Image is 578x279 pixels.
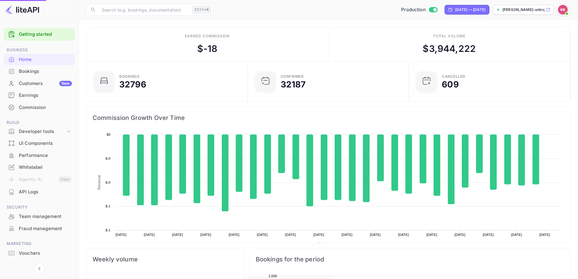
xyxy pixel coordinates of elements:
[462,197,467,201] text: $-1
[4,138,75,149] a: UI Components
[4,102,75,113] a: Commission
[106,181,110,184] text: $-0
[19,56,72,63] div: Home
[19,104,72,111] div: Commission
[519,195,523,199] text: $-0
[19,213,72,220] div: Team management
[4,186,75,197] a: API Logs
[548,135,552,138] text: $0
[342,233,353,236] text: [DATE]
[19,31,72,38] a: Getting started
[236,202,241,206] text: $-1
[264,204,269,208] text: $-1
[119,80,146,89] div: 32796
[4,223,75,234] a: Fraud management
[97,175,101,190] text: Revenue
[423,42,476,56] div: $ 3,944,222
[399,6,440,13] div: Switch to Sandbox mode
[116,233,127,236] text: [DATE]
[511,233,522,236] text: [DATE]
[4,90,75,101] div: Earnings
[321,212,326,215] text: $-1
[370,233,381,236] text: [DATE]
[4,119,75,126] span: Build
[93,113,564,123] span: Commission Growth Over Time
[278,181,283,184] text: $-0
[34,263,45,274] button: Collapse navigation
[19,80,72,87] div: Customers
[4,78,75,89] a: CustomersNew
[172,233,183,236] text: [DATE]
[476,181,481,184] text: $-0
[257,233,268,236] text: [DATE]
[197,42,218,56] div: $ -18
[349,213,354,216] text: $-1
[442,75,465,78] div: CANCELLED
[144,233,155,236] text: [DATE]
[268,274,277,278] text: 1,500
[4,247,75,259] a: Vouchers
[363,214,368,218] text: $-1
[165,212,170,215] text: $-1
[483,233,494,236] text: [DATE]
[558,5,568,15] img: Kobus Roux
[4,211,75,222] a: Team management
[4,66,75,77] a: Bookings
[398,233,409,236] text: [DATE]
[426,233,437,236] text: [DATE]
[504,194,509,197] text: $-0
[539,233,550,236] text: [DATE]
[123,207,128,210] text: $-1
[19,164,72,171] div: Whitelabel
[222,225,227,228] text: $-1
[93,254,238,264] span: Weekly volume
[4,28,75,41] div: Getting started
[4,102,75,114] div: Commission
[281,80,306,89] div: 32187
[4,162,75,173] a: Whitelabel
[151,218,156,221] text: $-1
[119,75,140,78] div: Bookings
[192,6,211,14] div: Ctrl+K
[4,78,75,90] div: CustomersNew
[19,250,72,257] div: Vouchers
[19,140,72,147] div: UI Components
[208,207,213,210] text: $-1
[4,186,75,198] div: API Logs
[324,243,339,247] text: Revenue
[4,54,75,65] a: Home
[250,210,255,214] text: $-1
[19,189,72,196] div: API Logs
[377,190,382,194] text: $-0
[19,152,72,159] div: Performance
[106,204,110,208] text: $-1
[4,204,75,211] span: Security
[4,150,75,162] div: Performance
[106,228,110,232] text: $-1
[59,81,72,86] div: New
[228,233,239,236] text: [DATE]
[281,75,304,78] div: Confirmed
[442,80,458,89] div: 609
[4,240,75,247] span: Marketing
[420,192,424,196] text: $-0
[448,216,453,220] text: $-1
[391,201,396,205] text: $-1
[292,188,297,191] text: $-0
[490,200,495,203] text: $-1
[405,204,410,208] text: $-1
[19,225,72,232] div: Fraud management
[335,212,340,215] text: $-1
[313,233,324,236] text: [DATE]
[444,5,489,15] div: Click to change the date range period
[137,218,142,221] text: $-1
[19,68,72,75] div: Bookings
[200,233,211,236] text: [DATE]
[455,233,465,236] text: [DATE]
[98,4,190,16] input: Search (e.g. bookings, documentation)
